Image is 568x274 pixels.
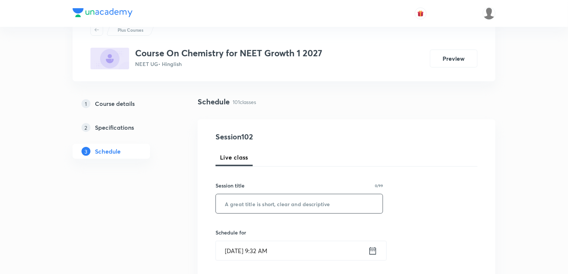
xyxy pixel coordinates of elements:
[220,153,248,162] span: Live class
[233,98,256,106] p: 101 classes
[430,50,478,67] button: Preview
[135,60,322,68] p: NEET UG • Hinglish
[95,147,121,156] h5: Schedule
[415,7,427,19] button: avatar
[82,99,90,108] p: 1
[73,8,133,19] a: Company Logo
[95,123,134,132] h5: Specifications
[216,229,383,236] h6: Schedule for
[375,184,383,188] p: 0/99
[73,96,174,111] a: 1Course details
[216,182,245,189] h6: Session title
[483,7,495,20] img: VIVEK
[82,123,90,132] p: 2
[95,99,135,108] h5: Course details
[82,147,90,156] p: 3
[90,48,129,69] img: C6947EBF-BEC0-48A7-B8E5-D46CC66DB768_plus.png
[118,26,143,33] p: Plus Courses
[73,120,174,135] a: 2Specifications
[216,194,383,213] input: A great title is short, clear and descriptive
[417,10,424,17] img: avatar
[216,131,351,142] h4: Session 102
[135,48,322,59] h3: Course On Chemistry for NEET Growth 1 2027
[198,96,230,107] h4: Schedule
[73,8,133,17] img: Company Logo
